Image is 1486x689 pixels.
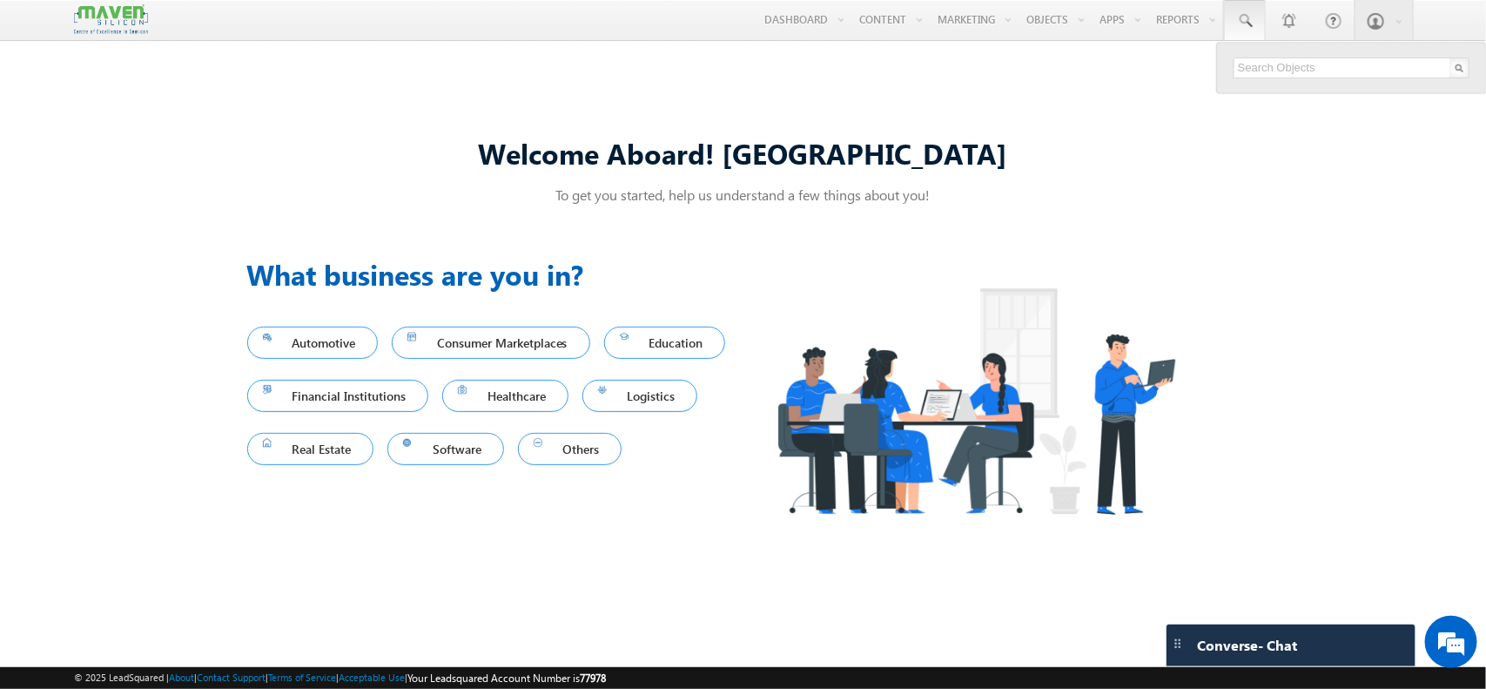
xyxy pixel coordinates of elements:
[268,672,336,683] a: Terms of Service
[743,253,1208,549] img: Industry.png
[247,134,1240,172] div: Welcome Aboard! [GEOGRAPHIC_DATA]
[620,331,710,355] span: Education
[407,672,606,685] span: Your Leadsquared Account Number is
[197,672,266,683] a: Contact Support
[263,331,363,355] span: Automotive
[247,186,1240,204] p: To get you started, help us understand a few things about you!
[74,670,606,686] span: © 2025 LeadSquared | | | | |
[580,672,606,685] span: 77978
[598,384,682,408] span: Logistics
[534,437,607,461] span: Others
[247,253,743,295] h3: What business are you in?
[1197,638,1297,653] span: Converse - Chat
[339,672,405,683] a: Acceptable Use
[403,437,488,461] span: Software
[458,384,553,408] span: Healthcare
[1171,637,1185,651] img: carter-drag
[407,331,575,355] span: Consumer Marketplaces
[169,672,194,683] a: About
[263,384,414,408] span: Financial Institutions
[263,437,359,461] span: Real Estate
[74,4,147,35] img: Custom Logo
